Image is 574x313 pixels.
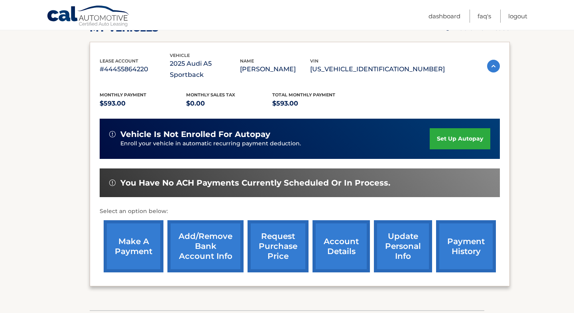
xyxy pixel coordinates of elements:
[310,58,318,64] span: vin
[430,128,490,149] a: set up autopay
[310,64,445,75] p: [US_VEHICLE_IDENTIFICATION_NUMBER]
[120,139,430,148] p: Enroll your vehicle in automatic recurring payment deduction.
[120,178,390,188] span: You have no ACH payments currently scheduled or in process.
[508,10,527,23] a: Logout
[109,131,116,137] img: alert-white.svg
[272,92,335,98] span: Total Monthly Payment
[167,220,244,272] a: Add/Remove bank account info
[240,64,310,75] p: [PERSON_NAME]
[100,98,186,109] p: $593.00
[100,64,170,75] p: #44455864220
[104,220,163,272] a: make a payment
[47,5,130,28] a: Cal Automotive
[429,10,460,23] a: Dashboard
[100,92,146,98] span: Monthly Payment
[478,10,491,23] a: FAQ's
[170,53,190,58] span: vehicle
[100,58,138,64] span: lease account
[120,129,270,139] span: vehicle is not enrolled for autopay
[487,60,500,72] img: accordion-active.svg
[170,58,240,80] p: 2025 Audi A5 Sportback
[272,98,359,109] p: $593.00
[186,92,235,98] span: Monthly sales Tax
[436,220,496,272] a: payment history
[374,220,432,272] a: update personal info
[313,220,370,272] a: account details
[186,98,273,109] p: $0.00
[240,58,254,64] span: name
[248,220,309,272] a: request purchase price
[100,207,500,216] p: Select an option below:
[109,180,116,186] img: alert-white.svg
